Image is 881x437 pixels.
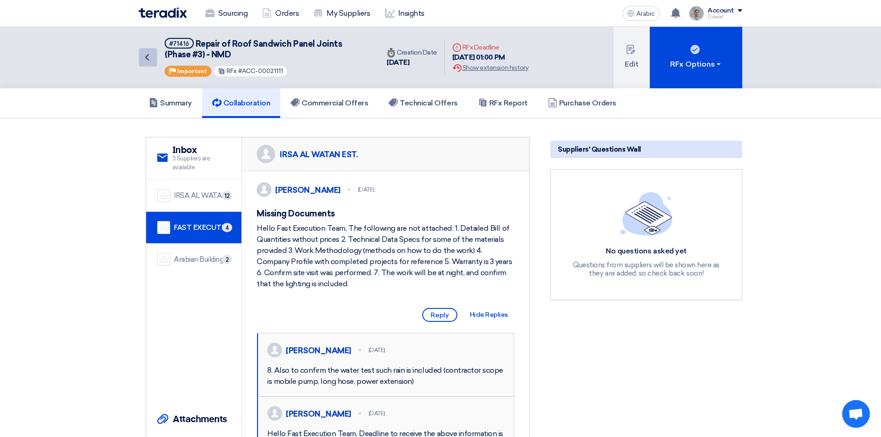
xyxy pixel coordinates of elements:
[174,223,234,232] font: FAST EXECUTION
[238,68,283,74] font: #ACC-00021111
[177,68,207,74] font: Important
[708,6,734,14] font: Account
[223,98,271,107] font: Collaboration
[452,53,505,62] font: [DATE] 01:00 PM
[614,27,650,88] button: Edit
[462,64,528,72] font: Show extension history
[387,58,409,67] font: [DATE]
[173,146,197,155] font: Inbox
[286,346,351,355] font: [PERSON_NAME]
[670,60,715,68] font: RFx Options
[198,3,255,24] a: Sourcing
[160,98,192,107] font: Summary
[462,43,499,51] font: RFx Deadline
[267,406,282,421] img: profile_test.png
[573,261,720,277] font: Questions from suppliers will be shown here as they are added, so check back soon!
[165,38,368,61] h5: Repair of Roof Sandwich Panel Joints (Phase #3) - NMD
[157,189,170,202] img: company-name
[842,400,870,428] div: Open chat
[431,311,449,319] font: Reply
[267,366,503,386] font: 8. Also to confirm the water test such rain is included (contractor scope is mobile pump, long ho...
[257,182,271,197] img: profile_test.png
[358,186,375,193] font: [DATE]
[218,9,247,18] font: Sourcing
[302,98,368,107] font: Commercial Offers
[227,68,237,74] font: RFx
[650,27,742,88] button: RFx Options
[622,6,659,21] button: Arabic
[378,3,432,24] a: Insights
[559,98,616,107] font: Purchase Orders
[468,88,538,118] a: RFx Report
[689,6,704,21] img: IMG_1753965247717.jpg
[489,98,528,107] font: RFx Report
[369,347,385,353] font: [DATE]
[286,409,351,419] font: [PERSON_NAME]
[621,192,672,235] img: empty_state_list.svg
[397,49,437,56] font: Creation Date
[173,155,210,171] font: 3 Suppliers are available
[173,415,227,424] font: Attachments
[226,256,229,263] font: 2
[174,255,309,264] font: Arabian Building Support and Rehabilitation
[327,9,370,18] font: My Suppliers
[257,209,335,219] font: Missing Documents
[606,246,686,255] font: No questions asked yet
[369,410,385,417] font: [DATE]
[267,343,282,357] img: profile_test.png
[280,88,378,118] a: Commercial Offers
[470,311,508,319] font: Hide Replies
[169,40,189,47] font: #71416
[139,88,202,118] a: Summary
[225,224,229,231] font: 4
[157,221,170,234] img: company-name
[224,192,229,199] font: 12
[275,185,340,195] font: [PERSON_NAME]
[398,9,425,18] font: Insights
[306,3,377,24] a: My Suppliers
[538,88,627,118] a: Purchase Orders
[280,150,357,159] font: IRSA AL WATAN EST.
[255,3,306,24] a: Orders
[139,7,187,18] img: Teradix logo
[636,10,655,18] font: Arabic
[174,191,242,200] font: IRSA AL WATAN EST.
[275,9,299,18] font: Orders
[400,98,457,107] font: Technical Offers
[165,39,342,60] font: Repair of Roof Sandwich Panel Joints (Phase #3) - NMD
[625,60,639,68] font: Edit
[378,88,468,118] a: Technical Offers
[708,14,723,20] font: Dowel
[202,88,281,118] a: Collaboration
[157,253,170,266] img: company-name
[558,145,641,154] font: Suppliers' Questions Wall
[257,224,512,288] font: Hello Fast Execution Team, The following are not attached: 1. Detailed Bill of Quantities without...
